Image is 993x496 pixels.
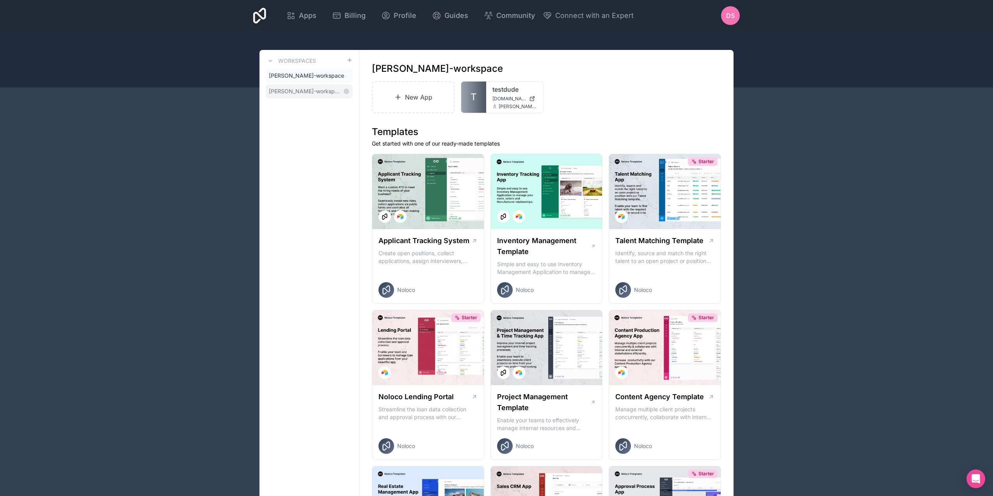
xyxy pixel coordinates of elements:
span: Connect with an Expert [555,10,634,21]
img: Airtable Logo [382,370,388,376]
span: [PERSON_NAME]-workspace [269,87,340,95]
a: [PERSON_NAME]-workspace [266,69,353,83]
button: Connect with an Expert [543,10,634,21]
h1: [PERSON_NAME]-workspace [372,62,503,75]
p: Simple and easy to use Inventory Management Application to manage your stock, orders and Manufact... [497,260,596,276]
h1: Inventory Management Template [497,235,591,257]
span: Starter [462,315,477,321]
a: testdude [492,85,537,94]
a: [DOMAIN_NAME] [492,96,537,102]
span: Starter [698,315,714,321]
span: Noloco [634,442,652,450]
p: Identify, source and match the right talent to an open project or position with our Talent Matchi... [615,249,714,265]
a: Guides [426,7,474,24]
span: Noloco [397,442,415,450]
h1: Templates [372,126,721,138]
a: Profile [375,7,423,24]
span: Starter [698,471,714,477]
img: Airtable Logo [618,370,625,376]
a: Apps [280,7,323,24]
span: DS [726,11,735,20]
a: New App [372,81,455,113]
h1: Content Agency Template [615,391,704,402]
h1: Applicant Tracking System [378,235,469,246]
span: [DOMAIN_NAME] [492,96,526,102]
h1: Noloco Lending Portal [378,391,454,402]
span: T [471,91,477,103]
span: Profile [394,10,416,21]
span: [PERSON_NAME][EMAIL_ADDRESS][PERSON_NAME][DOMAIN_NAME] [499,103,537,110]
a: Workspaces [266,56,316,66]
img: Airtable Logo [397,213,403,220]
span: Billing [345,10,366,21]
p: Streamline the loan data collection and approval process with our Lending Portal template. [378,405,478,421]
p: Manage multiple client projects concurrently, collaborate with internal and external stakeholders... [615,405,714,421]
img: Airtable Logo [618,213,625,220]
h1: Talent Matching Template [615,235,703,246]
h1: Project Management Template [497,391,590,413]
span: Noloco [516,286,534,294]
span: Guides [444,10,468,21]
p: Enable your teams to effectively manage internal resources and execute client projects on time. [497,416,596,432]
p: Create open positions, collect applications, assign interviewers, centralise candidate feedback a... [378,249,478,265]
a: T [461,82,486,113]
span: Apps [299,10,316,21]
a: Community [478,7,541,24]
h3: Workspaces [278,57,316,65]
p: Get started with one of our ready-made templates [372,140,721,148]
span: Community [496,10,535,21]
a: Billing [326,7,372,24]
div: Open Intercom Messenger [966,469,985,488]
span: Noloco [397,286,415,294]
span: Starter [698,158,714,165]
img: Airtable Logo [516,213,522,220]
img: Airtable Logo [516,370,522,376]
a: [PERSON_NAME]-workspace [266,84,353,98]
span: Noloco [516,442,534,450]
span: Noloco [634,286,652,294]
span: [PERSON_NAME]-workspace [269,72,344,80]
